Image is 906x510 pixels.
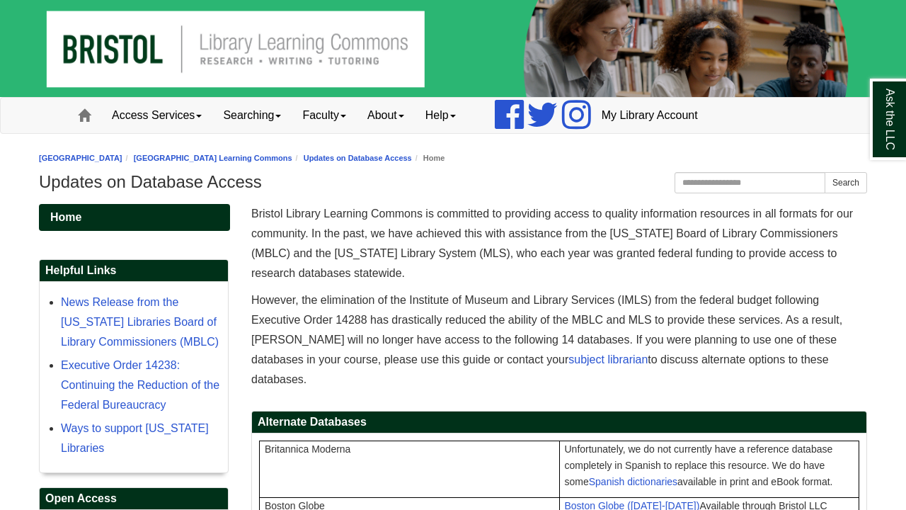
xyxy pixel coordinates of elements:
span: Home [50,211,81,223]
a: My Library Account [591,98,709,133]
button: Search [825,172,867,193]
a: Updates on Database Access [304,154,412,162]
span: However, the elimination of the Institute of Museum and Library Services (IMLS) from the federal ... [251,294,842,385]
a: Faculty [292,98,357,133]
a: Help [415,98,466,133]
a: Searching [212,98,292,133]
li: Home [412,152,445,165]
a: News Release from the [US_STATE] Libraries Board of Library Commissioners (MBLC) [61,296,219,348]
h2: Helpful Links [40,260,228,282]
h2: Alternate Databases [252,412,866,433]
nav: breadcrumb [39,152,867,165]
a: [GEOGRAPHIC_DATA] Learning Commons [134,154,292,162]
span: Unfortunately, we do not currently have a reference database completely in Spanish to replace thi... [565,443,833,487]
a: [GEOGRAPHIC_DATA] [39,154,122,162]
a: Executive Order 14238: Continuing the Reduction of the Federal Bureaucracy [61,359,219,411]
a: subject librarian [568,353,648,365]
a: Access Services [101,98,212,133]
a: Home [39,204,230,231]
span: Bristol Library Learning Commons is committed to providing access to quality information resource... [251,208,853,279]
h1: Updates on Database Access [39,172,867,192]
a: Spanish dictionaries [589,476,677,487]
h2: Open Access [40,488,228,510]
span: Britannica Moderna [265,443,350,455]
a: About [357,98,415,133]
a: Ways to support [US_STATE] Libraries [61,422,209,454]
